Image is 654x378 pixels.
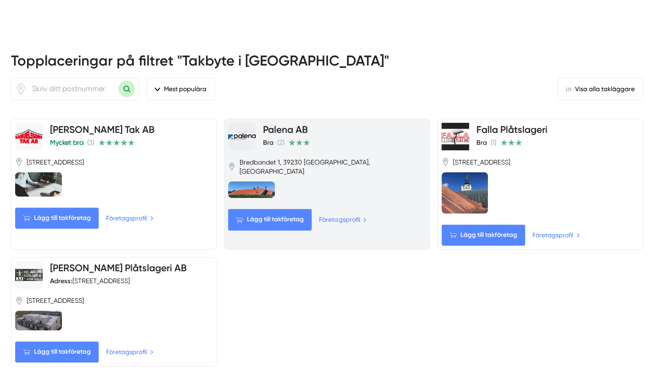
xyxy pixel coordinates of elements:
[476,124,548,135] a: Falla Plåtslageri
[263,138,274,147] span: Bra
[15,297,23,305] svg: Pin / Karta
[442,172,488,214] img: Falla Plåtslageri bild
[319,214,367,225] a: Företagsprofil
[15,158,23,166] svg: Pin / Karta
[15,341,99,362] : Lägg till takföretag
[442,123,469,150] img: Falla Plåtslageri logotyp
[532,230,580,240] a: Företagsprofil
[453,158,510,167] span: [STREET_ADDRESS]
[15,208,99,229] : Lägg till takföretag
[15,311,62,330] img: Axel Janssons Plåtslageri AB bild
[27,296,84,305] span: [STREET_ADDRESS]
[11,51,643,78] h2: Topplaceringar på filtret "Takbyte i [GEOGRAPHIC_DATA]"
[106,213,154,223] a: Företagsprofil
[228,133,256,139] img: Palena AB logotyp
[118,81,135,97] button: Sök med postnummer
[27,78,118,99] input: Skriv ditt postnummer
[491,139,497,146] span: (1)
[239,158,425,176] span: Bredbandet 1, 39230 [GEOGRAPHIC_DATA], [GEOGRAPHIC_DATA]
[87,139,95,146] span: (3)
[50,276,130,285] div: [STREET_ADDRESS]
[277,139,285,146] span: (2)
[146,78,215,100] button: Mest populära
[442,158,449,166] svg: Pin / Karta
[15,269,43,281] img: Axel Janssons Plåtslageri AB logotyp
[442,225,525,246] : Lägg till takföretag
[27,158,84,167] span: [STREET_ADDRESS]
[50,124,155,135] a: [PERSON_NAME] Tak AB
[228,181,275,198] img: Palena AB bild
[228,163,235,170] svg: Pin / Karta
[15,129,43,143] img: Samuelssons Tak AB logotyp
[15,83,27,95] svg: Pin / Karta
[558,78,643,100] a: Visa alla takläggare
[15,83,27,95] span: Klicka för att använda din position.
[50,277,73,285] strong: Adress:
[15,172,62,197] img: Samuelssons Tak AB bild
[146,78,215,100] span: filter-section
[50,139,84,146] span: Mycket bra
[476,138,487,147] span: Bra
[50,262,187,274] a: [PERSON_NAME] Plåtslageri AB
[263,124,308,135] a: Palena AB
[106,347,154,357] a: Företagsprofil
[228,209,312,230] : Lägg till takföretag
